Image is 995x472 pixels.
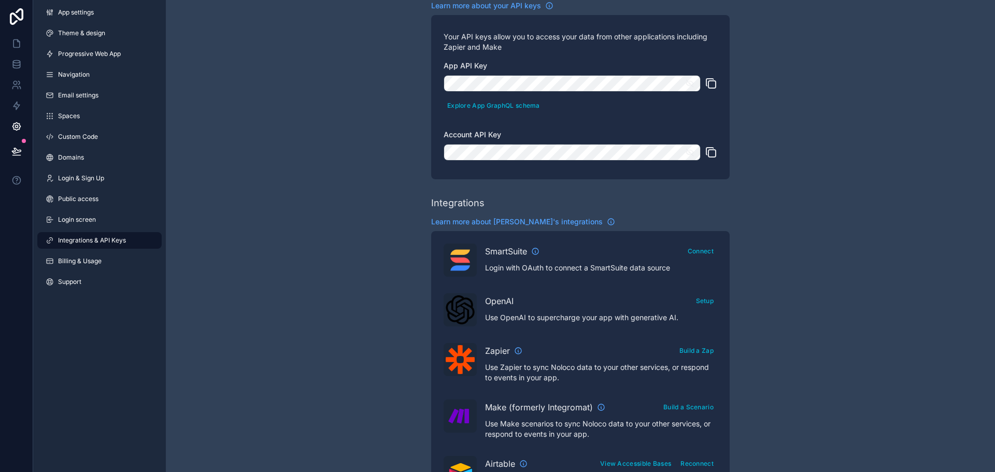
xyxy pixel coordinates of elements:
[596,457,675,468] a: View Accessible Bases
[37,170,162,187] a: Login & Sign Up
[485,362,717,383] p: Use Zapier to sync Noloco data to your other services, or respond to events in your app.
[677,456,717,471] button: Reconnect
[444,130,501,139] span: Account API Key
[692,293,718,308] button: Setup
[692,295,718,305] a: Setup
[58,153,84,162] span: Domains
[444,98,544,113] button: Explore App GraphQL schema
[485,295,514,307] span: OpenAI
[431,217,603,227] span: Learn more about [PERSON_NAME]'s integrations
[58,112,80,120] span: Spaces
[58,50,121,58] span: Progressive Web App
[37,149,162,166] a: Domains
[431,217,615,227] a: Learn more about [PERSON_NAME]'s integrations
[485,419,717,439] p: Use Make scenarios to sync Noloco data to your other services, or respond to events in your app.
[37,232,162,249] a: Integrations & API Keys
[58,278,81,286] span: Support
[684,245,717,255] a: Connect
[446,345,475,374] img: Zapier
[37,25,162,41] a: Theme & design
[58,8,94,17] span: App settings
[446,295,475,324] img: OpenAI
[444,99,544,110] a: Explore App GraphQL schema
[58,91,98,99] span: Email settings
[431,1,541,11] span: Learn more about your API keys
[485,457,515,470] span: Airtable
[37,87,162,104] a: Email settings
[37,46,162,62] a: Progressive Web App
[660,401,717,411] a: Build a Scenario
[58,133,98,141] span: Custom Code
[58,174,104,182] span: Login & Sign Up
[446,402,475,431] img: Make (formerly Integromat)
[444,32,717,52] p: Your API keys allow you to access your data from other applications including Zapier and Make
[485,345,510,357] span: Zapier
[37,211,162,228] a: Login screen
[444,61,487,70] span: App API Key
[485,312,717,323] p: Use OpenAI to supercharge your app with generative AI.
[37,108,162,124] a: Spaces
[485,263,717,273] p: Login with OAuth to connect a SmartSuite data source
[677,457,717,468] a: Reconnect
[485,245,527,258] span: SmartSuite
[58,29,105,37] span: Theme & design
[58,195,98,203] span: Public access
[58,70,90,79] span: Navigation
[431,196,485,210] div: Integrations
[37,66,162,83] a: Navigation
[596,456,675,471] button: View Accessible Bases
[58,257,102,265] span: Billing & Usage
[684,244,717,259] button: Connect
[37,253,162,269] a: Billing & Usage
[660,399,717,414] button: Build a Scenario
[431,1,553,11] a: Learn more about your API keys
[58,216,96,224] span: Login screen
[37,191,162,207] a: Public access
[37,128,162,145] a: Custom Code
[676,343,717,358] button: Build a Zap
[676,345,717,355] a: Build a Zap
[446,246,475,275] img: SmartSuite
[58,236,126,245] span: Integrations & API Keys
[485,401,593,413] span: Make (formerly Integromat)
[37,274,162,290] a: Support
[37,4,162,21] a: App settings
